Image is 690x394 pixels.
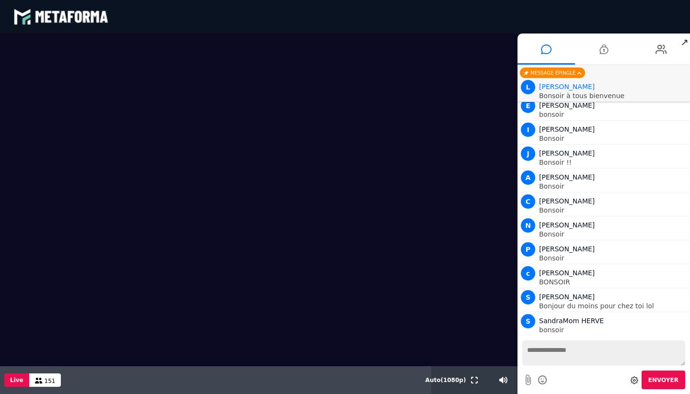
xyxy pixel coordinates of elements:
span: Animateur [539,83,595,90]
span: [PERSON_NAME] [539,125,595,133]
p: bonsoir [539,326,688,333]
span: N [521,218,535,233]
p: Bonsoir [539,135,688,142]
span: Envoyer [648,377,678,383]
span: C [521,194,535,209]
span: [PERSON_NAME] [539,269,595,277]
span: S [521,314,535,328]
span: J [521,146,535,161]
span: A [521,170,535,185]
p: Bonsoir [539,183,688,190]
p: Bonjour du moins pour chez toi lol [539,303,688,309]
div: Message épinglé [520,68,585,78]
span: [PERSON_NAME] [539,197,595,205]
button: Live [4,373,29,387]
span: [PERSON_NAME] [539,245,595,253]
span: c [521,266,535,281]
span: P [521,242,535,257]
span: Auto ( 1080 p) [425,377,466,383]
p: Bonsoir [539,255,688,261]
p: bonsoir [539,111,688,118]
p: Bonsoir [539,231,688,237]
span: [PERSON_NAME] [539,101,595,109]
span: [PERSON_NAME] [539,293,595,301]
span: [PERSON_NAME] [539,149,595,157]
span: SandraMom HERVE [539,317,604,325]
span: 151 [45,378,56,384]
p: Bonsoir [539,207,688,214]
span: [PERSON_NAME] [539,221,595,229]
button: Envoyer [642,371,685,389]
span: ↗ [679,34,690,51]
button: Auto(1080p) [424,366,468,394]
span: [PERSON_NAME] [539,173,595,181]
span: I [521,123,535,137]
p: BONSOIR [539,279,688,285]
p: Bonsoir !! [539,159,688,166]
span: S [521,290,535,304]
span: E [521,99,535,113]
p: Bonsoir à tous bienvenue [539,92,688,99]
span: L [521,80,535,94]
